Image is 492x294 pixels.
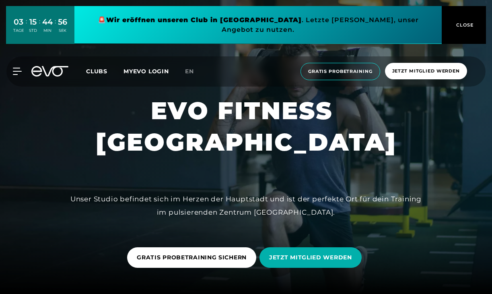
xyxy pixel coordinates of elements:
div: : [39,17,40,38]
span: Gratis Probetraining [308,68,373,75]
button: CLOSE [442,6,486,44]
span: JETZT MITGLIED WERDEN [269,253,352,262]
span: CLOSE [454,21,474,29]
div: TAGE [13,28,24,33]
div: : [55,17,56,38]
a: Jetzt Mitglied werden [383,63,469,80]
div: STD [29,28,37,33]
a: MYEVO LOGIN [124,68,169,75]
div: Unser Studio befindet sich im Herzen der Hauptstadt und ist der perfekte Ort für dein Training im... [65,193,427,219]
a: GRATIS PROBETRAINING SICHERN [127,241,259,274]
a: Gratis Probetraining [298,63,383,80]
h1: EVO FITNESS [GEOGRAPHIC_DATA] [96,95,397,158]
span: en [185,68,194,75]
div: SEK [58,28,67,33]
div: 56 [58,16,67,28]
div: 15 [29,16,37,28]
a: JETZT MITGLIED WERDEN [259,241,365,274]
div: 44 [42,16,53,28]
a: en [185,67,204,76]
span: Jetzt Mitglied werden [392,68,460,75]
div: 03 [13,16,24,28]
div: : [26,17,27,38]
span: Clubs [86,68,107,75]
span: GRATIS PROBETRAINING SICHERN [137,253,247,262]
a: Clubs [86,67,124,75]
div: MIN [42,28,53,33]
